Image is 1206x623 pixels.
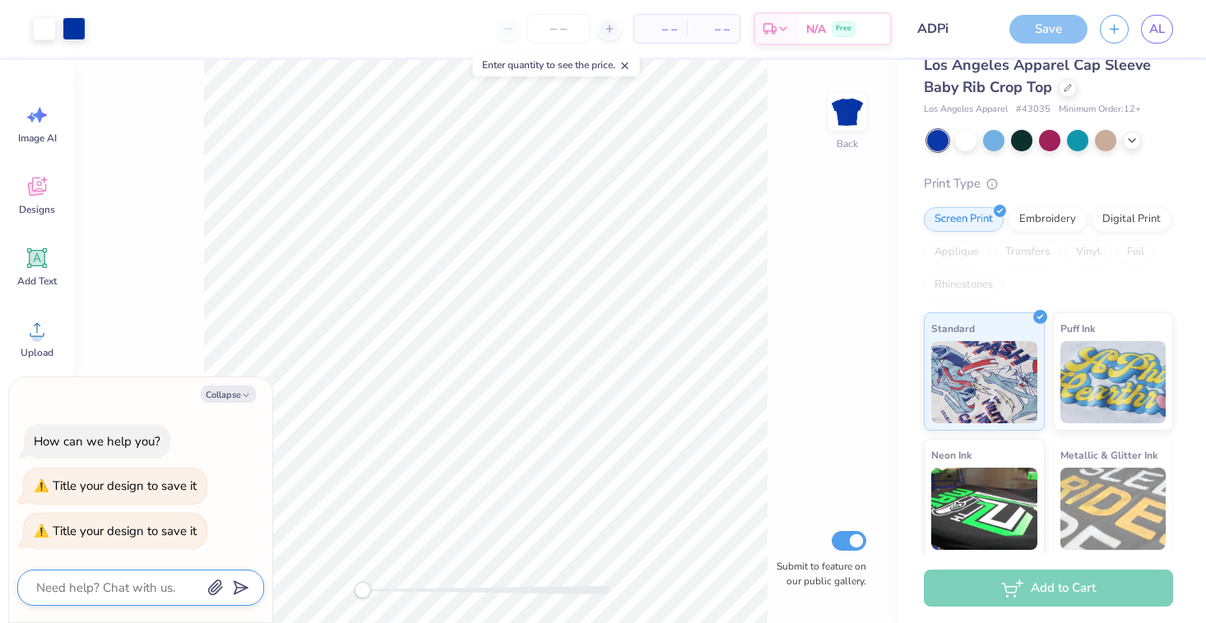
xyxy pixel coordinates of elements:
div: How can we help you? [34,433,160,450]
span: Image AI [18,132,57,145]
span: AL [1149,20,1165,39]
img: Puff Ink [1060,341,1167,423]
div: Embroidery [1009,207,1087,232]
img: Metallic & Glitter Ink [1060,468,1167,550]
span: Neon Ink [931,446,972,464]
label: Submit to feature on our public gallery. [768,559,866,588]
span: Los Angeles Apparel [924,103,1008,117]
div: Vinyl [1065,240,1111,265]
div: Digital Print [1092,207,1171,232]
button: Collapse [201,385,256,403]
div: Accessibility label [355,582,371,598]
span: # 43035 [1016,103,1051,117]
div: Enter quantity to see the price. [473,53,640,76]
span: Puff Ink [1060,320,1095,337]
div: Screen Print [924,207,1004,232]
a: AL [1141,15,1173,44]
img: Standard [931,341,1037,423]
span: Metallic & Glitter Ink [1060,446,1157,464]
img: Neon Ink [931,468,1037,550]
div: Transfers [995,240,1060,265]
img: Back [831,95,864,128]
div: Applique [924,240,990,265]
div: Back [837,136,858,151]
div: Foil [1116,240,1155,265]
span: Standard [931,320,975,337]
span: Minimum Order: 12 + [1059,103,1141,117]
div: Print Type [924,174,1173,193]
span: N/A [806,21,826,38]
span: – – [697,21,730,38]
div: Title your design to save it [53,478,197,494]
input: Untitled Design [904,12,985,45]
span: Free [836,23,851,35]
div: Rhinestones [924,273,1004,298]
span: Add Text [17,275,57,288]
input: – – [526,14,591,44]
span: Upload [21,346,53,359]
span: – – [644,21,677,38]
div: Title your design to save it [53,523,197,539]
span: Designs [19,203,55,216]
